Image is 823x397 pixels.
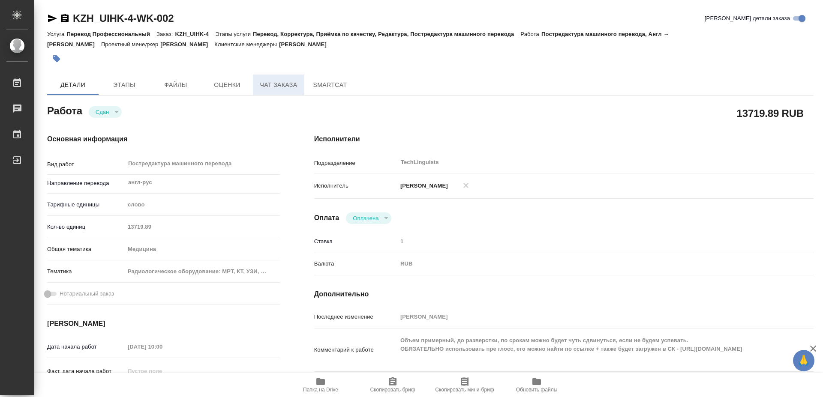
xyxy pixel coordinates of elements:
[125,197,280,212] div: слово
[705,14,790,23] span: [PERSON_NAME] детали заказа
[214,41,279,48] p: Клиентские менеджеры
[125,221,280,233] input: Пустое поле
[73,12,174,24] a: KZH_UIHK-4-WK-002
[47,160,125,169] p: Вид работ
[435,387,494,393] span: Скопировать мини-бриф
[47,319,280,329] h4: [PERSON_NAME]
[314,213,339,223] h4: Оплата
[101,41,160,48] p: Проектный менеджер
[125,365,200,377] input: Пустое поле
[314,159,397,167] p: Подразделение
[314,289,814,299] h4: Дополнительно
[350,215,381,222] button: Оплачена
[175,31,216,37] p: KZH_UIHK-4
[429,373,501,397] button: Скопировать мини-бриф
[93,108,111,116] button: Сдан
[370,387,415,393] span: Скопировать бриф
[397,257,772,271] div: RUB
[314,260,397,268] p: Валюта
[516,387,558,393] span: Обновить файлы
[47,102,82,118] h2: Работа
[52,80,93,90] span: Детали
[357,373,429,397] button: Скопировать бриф
[314,182,397,190] p: Исполнитель
[125,242,280,257] div: Медицина
[215,31,253,37] p: Этапы услуги
[207,80,248,90] span: Оценки
[314,134,814,144] h4: Исполнители
[501,373,573,397] button: Обновить файлы
[737,106,804,120] h2: 13719.89 RUB
[47,267,125,276] p: Тематика
[104,80,145,90] span: Этапы
[66,31,156,37] p: Перевод Профессиональный
[47,200,125,209] p: Тарифные единицы
[47,13,57,24] button: Скопировать ссылку для ЯМессенджера
[309,80,351,90] span: SmartCat
[303,387,338,393] span: Папка на Drive
[156,31,175,37] p: Заказ:
[258,80,299,90] span: Чат заказа
[125,340,200,353] input: Пустое поле
[47,31,66,37] p: Услуга
[47,49,66,68] button: Добавить тэг
[397,182,448,190] p: [PERSON_NAME]
[397,235,772,248] input: Пустое поле
[346,212,391,224] div: Сдан
[793,350,814,371] button: 🙏
[125,264,280,279] div: Радиологическое оборудование: МРТ, КТ, УЗИ, рентгенография
[285,373,357,397] button: Папка на Drive
[397,310,772,323] input: Пустое поле
[60,290,114,298] span: Нотариальный заказ
[397,333,772,365] textarea: Объем примерный, до разверстки, по срокам можно будет чуть сдвинуться, если не будем успевать. ОБ...
[89,106,122,118] div: Сдан
[796,352,811,370] span: 🙏
[160,41,214,48] p: [PERSON_NAME]
[520,31,541,37] p: Работа
[155,80,196,90] span: Файлы
[47,179,125,188] p: Направление перевода
[314,313,397,321] p: Последнее изменение
[47,134,280,144] h4: Основная информация
[314,237,397,246] p: Ставка
[47,367,125,376] p: Факт. дата начала работ
[314,346,397,354] p: Комментарий к работе
[279,41,333,48] p: [PERSON_NAME]
[47,223,125,231] p: Кол-во единиц
[253,31,520,37] p: Перевод, Корректура, Приёмка по качеству, Редактура, Постредактура машинного перевода
[60,13,70,24] button: Скопировать ссылку
[47,343,125,351] p: Дата начала работ
[47,245,125,254] p: Общая тематика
